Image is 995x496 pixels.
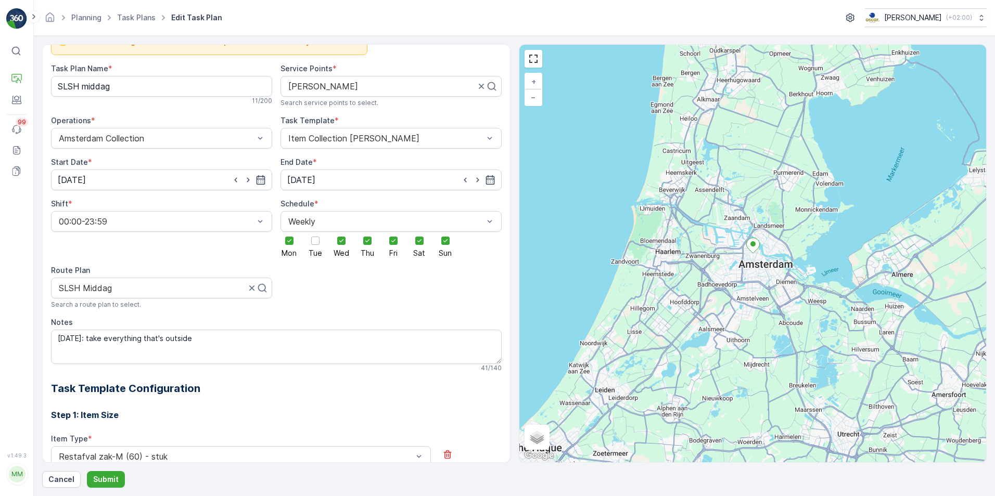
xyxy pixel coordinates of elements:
a: Planning [71,13,101,22]
span: Edit Task Plan [169,12,224,23]
span: Wed [334,250,349,257]
span: Search a route plan to select. [51,301,141,309]
label: Start Date [51,158,88,166]
label: Task Plan Name [51,64,108,73]
span: − [531,93,536,101]
p: ( +02:00 ) [946,14,972,22]
span: Mon [282,250,297,257]
button: Cancel [42,471,81,488]
a: Layers [526,426,548,449]
p: 11 / 200 [252,97,272,105]
input: dd/mm/yyyy [280,169,502,190]
img: basis-logo_rgb2x.png [865,12,880,23]
p: [PERSON_NAME] [884,12,942,23]
button: [PERSON_NAME](+02:00) [865,8,987,27]
label: End Date [280,158,313,166]
span: Sun [439,250,452,257]
label: Schedule [280,199,314,208]
a: View Fullscreen [526,51,541,67]
span: Search service points to select. [280,99,378,107]
span: Sat [413,250,425,257]
label: Route Plan [51,266,90,275]
span: Tue [309,250,322,257]
label: Operations [51,116,91,125]
label: Item Type [51,434,88,443]
a: 99 [6,119,27,140]
a: Zoom In [526,74,541,89]
input: dd/mm/yyyy [51,169,272,190]
label: Service Points [280,64,333,73]
a: Open this area in Google Maps (opens a new window) [522,449,556,462]
p: 41 / 140 [481,364,502,372]
h3: Step 1: Item Size [51,409,502,421]
a: Zoom Out [526,89,541,105]
a: Homepage [44,16,56,24]
p: Submit [93,474,119,485]
span: v 1.49.3 [6,452,27,459]
button: MM [6,461,27,488]
label: Task Template [280,116,335,125]
div: MM [9,466,25,482]
span: + [531,77,536,86]
span: Thu [361,250,374,257]
a: Task Plans [117,13,156,22]
p: 99 [18,118,26,126]
span: Fri [389,250,398,257]
button: Submit [87,471,125,488]
textarea: [DATE]: take everything that's outside [51,330,502,364]
p: Cancel [48,474,74,485]
label: Shift [51,199,68,208]
label: Notes [51,318,73,327]
h2: Task Template Configuration [51,381,502,396]
img: Google [522,449,556,462]
img: logo [6,8,27,29]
